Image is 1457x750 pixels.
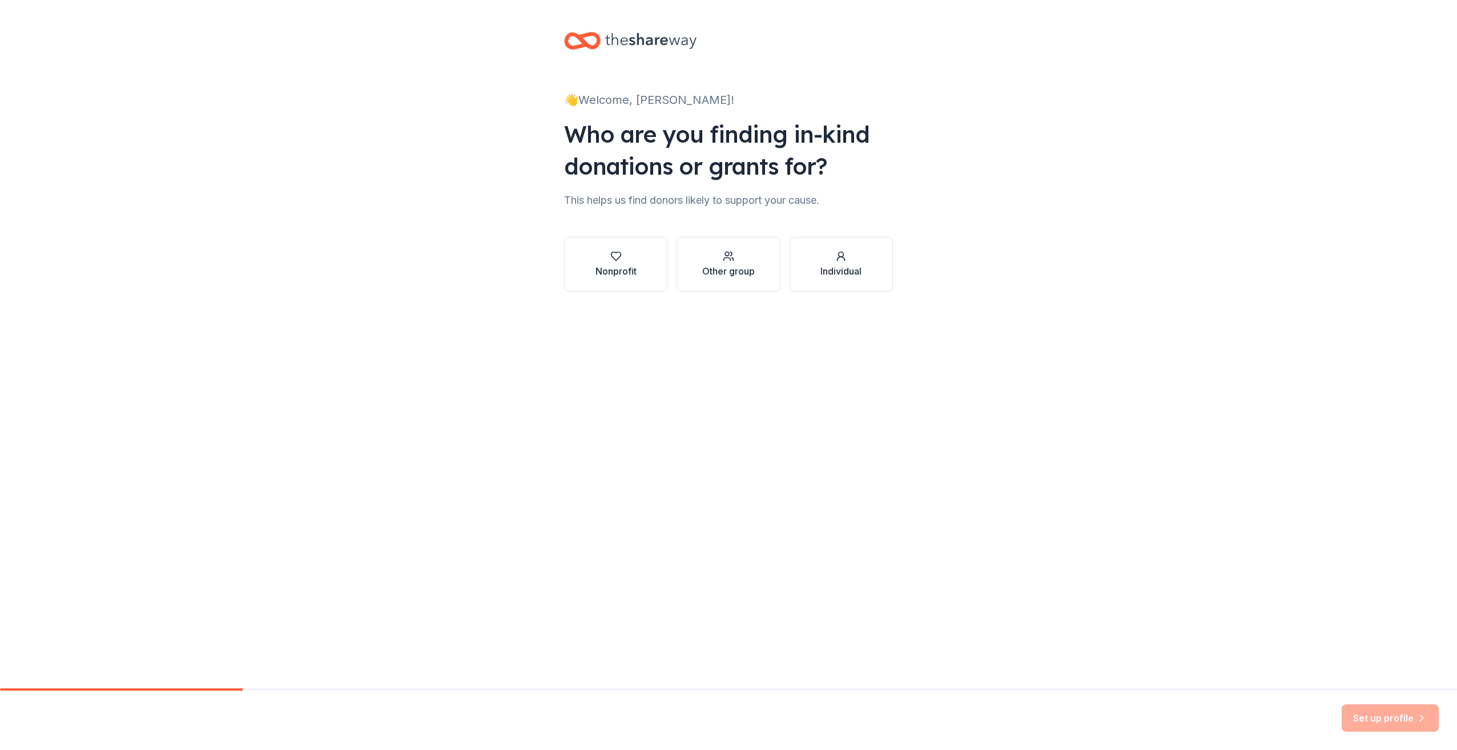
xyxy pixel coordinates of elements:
div: Other group [702,264,755,278]
button: Other group [677,237,780,292]
button: Nonprofit [564,237,667,292]
div: Who are you finding in-kind donations or grants for? [564,118,893,182]
div: Individual [820,264,862,278]
div: Nonprofit [595,264,637,278]
button: Individual [790,237,893,292]
div: This helps us find donors likely to support your cause. [564,191,893,209]
div: 👋 Welcome, [PERSON_NAME]! [564,91,893,109]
